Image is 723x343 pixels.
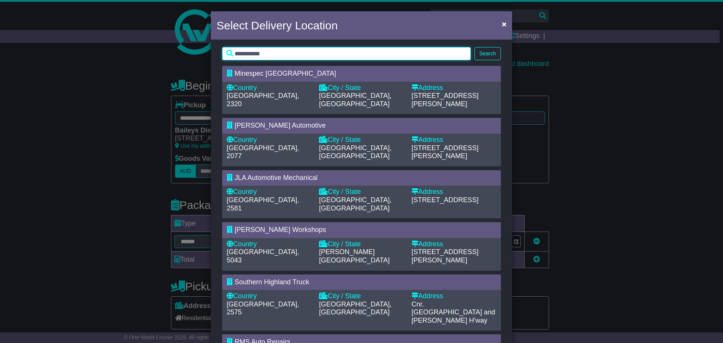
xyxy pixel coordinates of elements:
span: Cnr. [GEOGRAPHIC_DATA] and [PERSON_NAME] H'way [412,300,495,324]
div: City / State [319,188,404,196]
div: Address [412,84,496,92]
span: [STREET_ADDRESS][PERSON_NAME] [412,92,479,108]
span: [GEOGRAPHIC_DATA], [GEOGRAPHIC_DATA] [319,144,391,160]
span: [STREET_ADDRESS] [412,196,479,204]
div: Address [412,188,496,196]
span: [GEOGRAPHIC_DATA], 5043 [227,248,299,264]
span: [STREET_ADDRESS][PERSON_NAME] [412,248,479,264]
div: City / State [319,292,404,300]
span: Minespec [GEOGRAPHIC_DATA] [235,70,336,77]
div: Country [227,84,311,92]
span: [PERSON_NAME] Workshops [235,226,326,233]
span: × [502,20,506,28]
div: Address [412,240,496,248]
div: Address [412,292,496,300]
span: Southern Highland Truck [235,278,309,286]
span: [PERSON_NAME] Automotive [235,122,326,129]
div: City / State [319,136,404,144]
div: Country [227,188,311,196]
button: Close [498,16,510,32]
div: Country [227,240,311,248]
div: Address [412,136,496,144]
span: [GEOGRAPHIC_DATA], [GEOGRAPHIC_DATA] [319,92,391,108]
span: JLA Automotive Mechanical [235,174,317,181]
span: [GEOGRAPHIC_DATA], 2575 [227,300,299,316]
div: City / State [319,240,404,248]
span: [GEOGRAPHIC_DATA], [GEOGRAPHIC_DATA] [319,300,391,316]
div: City / State [319,84,404,92]
div: Country [227,136,311,144]
span: [GEOGRAPHIC_DATA], 2581 [227,196,299,212]
span: [GEOGRAPHIC_DATA], 2077 [227,144,299,160]
span: [PERSON_NAME][GEOGRAPHIC_DATA] [319,248,389,264]
span: [GEOGRAPHIC_DATA], [GEOGRAPHIC_DATA] [319,196,391,212]
span: [STREET_ADDRESS][PERSON_NAME] [412,144,479,160]
span: [GEOGRAPHIC_DATA], 2320 [227,92,299,108]
h4: Select Delivery Location [217,17,338,34]
button: Search [474,47,501,60]
div: Country [227,292,311,300]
